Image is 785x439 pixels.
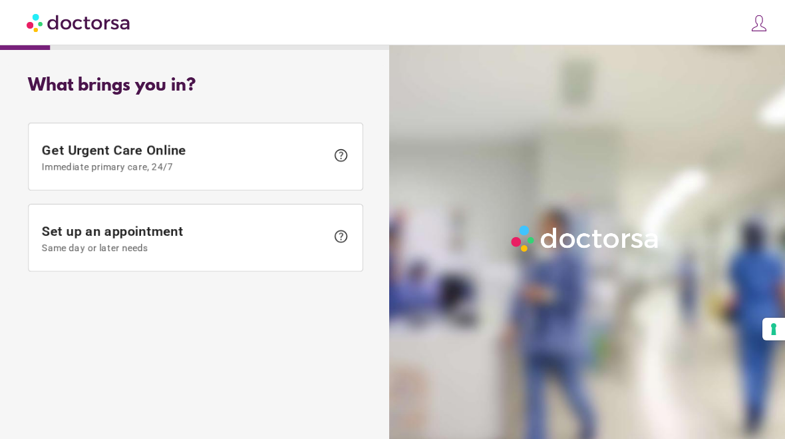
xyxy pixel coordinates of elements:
span: Same day or later needs [42,242,327,253]
div: What brings you in? [28,76,363,96]
img: Logo-Doctorsa-trans-White-partial-flat.png [507,221,664,256]
span: help [333,147,349,163]
img: Doctorsa.com [27,7,132,37]
span: Get Urgent Care Online [42,142,327,172]
span: Immediate primary care, 24/7 [42,161,327,172]
span: help [333,228,349,244]
span: Set up an appointment [42,223,327,253]
button: Your consent preferences for tracking technologies [762,318,785,340]
img: icons8-customer-100.png [750,14,768,33]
